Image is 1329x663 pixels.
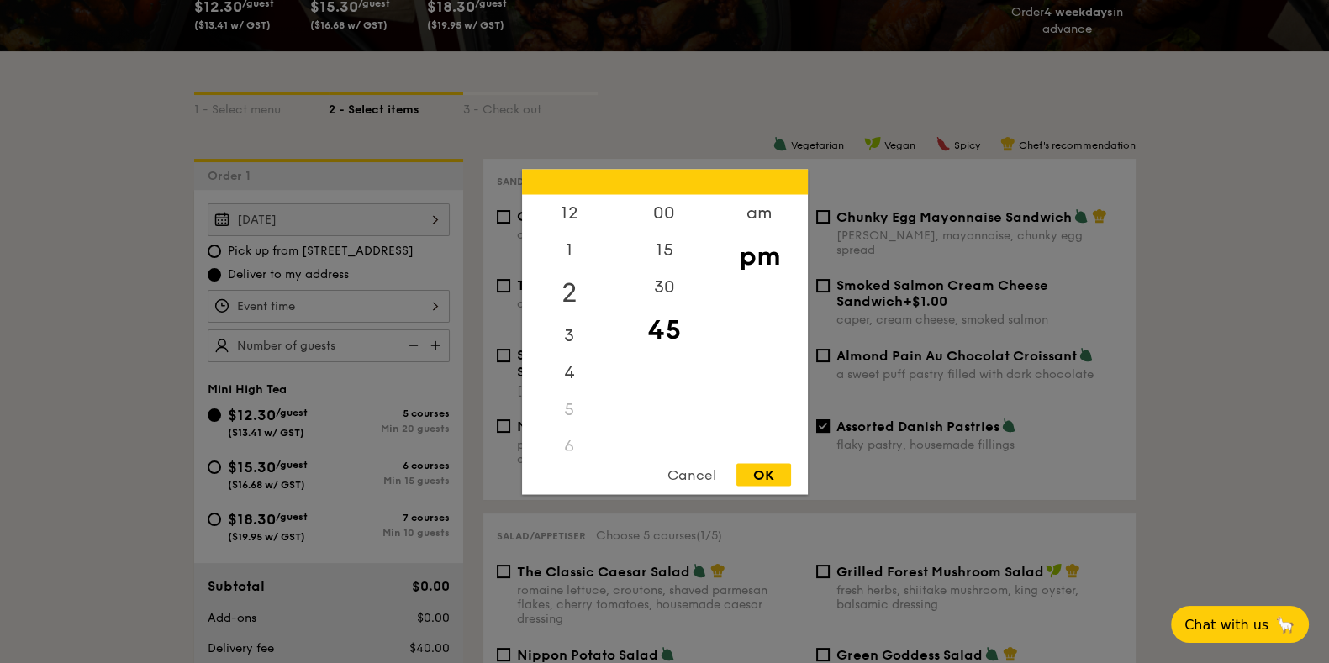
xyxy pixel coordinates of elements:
div: am [712,194,807,231]
span: 🦙 [1275,615,1295,634]
div: 6 [522,428,617,465]
div: OK [736,463,791,486]
div: 3 [522,317,617,354]
div: 1 [522,231,617,268]
div: pm [712,231,807,280]
div: 5 [522,391,617,428]
div: 4 [522,354,617,391]
div: 45 [617,305,712,354]
div: 12 [522,194,617,231]
div: 2 [522,268,617,317]
span: Chat with us [1184,617,1268,633]
button: Chat with us🦙 [1171,606,1309,643]
div: 30 [617,268,712,305]
div: Cancel [651,463,733,486]
div: 15 [617,231,712,268]
div: 00 [617,194,712,231]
